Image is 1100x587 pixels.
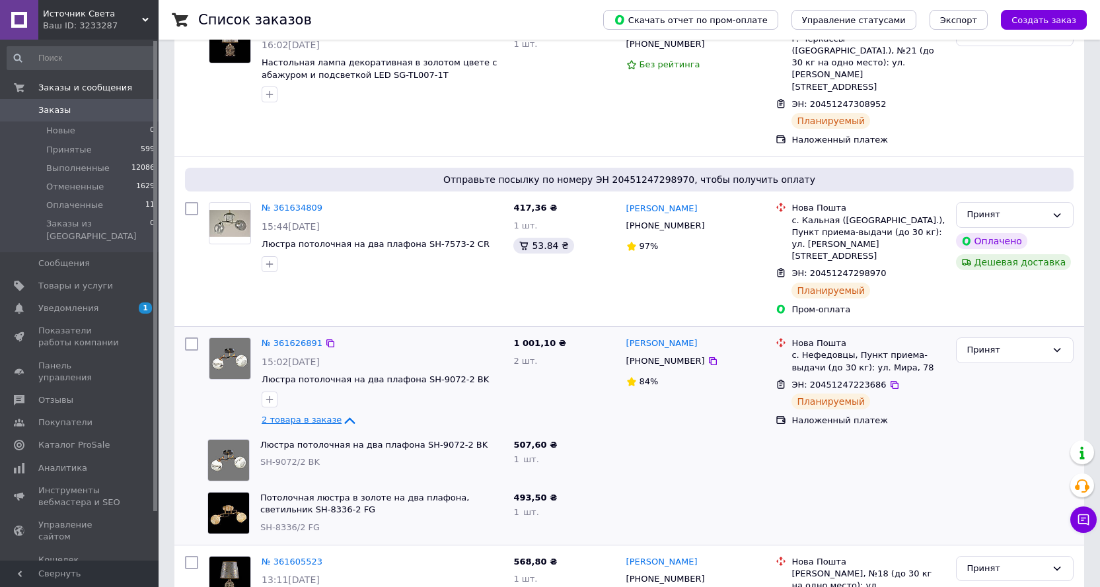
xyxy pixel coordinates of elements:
div: Планируемый [791,394,870,409]
span: Новые [46,125,75,137]
div: Планируемый [791,113,870,129]
div: Нова Пошта [791,556,945,568]
div: Нова Пошта [791,337,945,349]
span: 84% [640,376,659,386]
span: 507,60 ₴ [513,440,557,450]
div: Принят [967,562,1046,576]
span: ЭН: 20451247298970 [791,268,886,278]
span: Покупатели [38,417,92,429]
span: 13:11[DATE] [262,574,320,585]
a: Люстра потолочная на два плафона SH-9072-2 BK [260,440,488,450]
div: Дешевая доставка [956,254,1072,270]
span: Заказы из [GEOGRAPHIC_DATA] [46,218,150,242]
span: Отмененные [46,181,104,193]
span: 16:02[DATE] [262,40,320,50]
span: 0 [150,218,155,242]
span: 2 шт. [513,356,537,366]
div: с. Нефедовцы, Пункт приема-выдачи (до 30 кг): ул. Мира, 78 [791,349,945,373]
div: Оплачено [956,233,1027,249]
span: 599 [141,144,155,156]
span: Отзывы [38,394,73,406]
span: Сообщения [38,258,90,269]
span: Показатели работы компании [38,325,122,349]
span: 2 товара в заказе [262,415,342,425]
a: Фото товару [209,337,251,380]
span: Заказы [38,104,71,116]
span: 493,50 ₴ [513,493,557,502]
span: Управление сайтом [38,519,122,543]
span: Аналитика [38,462,87,474]
span: [PHONE_NUMBER] [626,39,705,49]
a: Настольная лампа декоративная в золотом цвете с абажуром и подсветкой LED SG-TL007-1T FG+ZZ+SHADE [262,57,497,92]
span: 0 [150,125,155,137]
img: Фото товару [208,440,249,481]
span: Выполненные [46,162,110,174]
a: Фото товару [209,202,251,244]
a: № 361626891 [262,338,322,348]
span: Кошелек компании [38,554,122,578]
a: Люстра потолочная на два плафона SH-9072-2 BK [262,374,489,384]
div: Наложенный платеж [791,415,945,427]
span: 97% [640,241,659,251]
span: ЭН: 20451247308952 [791,99,886,109]
span: Создать заказ [1011,15,1076,25]
span: [PHONE_NUMBER] [626,221,705,230]
span: 15:02[DATE] [262,357,320,367]
span: Инструменты вебмастера и SEO [38,485,122,508]
div: Принят [967,208,1046,222]
img: Фото товару [209,338,250,379]
a: Создать заказ [988,15,1087,24]
span: 417,36 ₴ [513,203,557,213]
span: Источник Света [43,8,142,20]
a: Фото товару [209,21,251,63]
span: 568,80 ₴ [513,557,557,567]
img: Фото товару [209,210,250,238]
a: 2 товара в заказе [262,415,357,425]
a: Потолочная люстра в золоте на два плафона, светильник SH-8336-2 FG [260,493,469,515]
div: Принят [967,343,1046,357]
button: Экспорт [930,10,988,30]
span: Принятые [46,144,92,156]
div: Ваш ID: 3233287 [43,20,159,32]
span: 1 [139,302,152,314]
span: 1 шт. [513,574,537,584]
button: Чат с покупателем [1070,506,1097,533]
span: 1 шт. [513,454,538,464]
div: г. Черкассы ([GEOGRAPHIC_DATA].), №21 (до 30 кг на одно место): ул. [PERSON_NAME][STREET_ADDRESS] [791,33,945,93]
span: 12086 [131,162,155,174]
span: Экспорт [940,15,977,25]
span: 15:44[DATE] [262,221,320,232]
span: 1 шт. [513,507,538,517]
span: SH-8336/2 FG [260,522,320,532]
a: [PERSON_NAME] [626,337,698,350]
span: 1629 [136,181,155,193]
div: Нова Пошта [791,202,945,214]
span: SH-9072/2 BK [260,457,320,467]
a: № 361634809 [262,203,322,213]
span: 1 шт. [513,221,537,230]
span: 1 001,10 ₴ [513,338,566,348]
div: Пром-оплата [791,304,945,316]
span: Товары и услуги [38,280,113,292]
input: Поиск [7,46,156,70]
span: 1 шт. [513,39,537,49]
div: Планируемый [791,283,870,298]
span: [PHONE_NUMBER] [626,356,705,366]
span: Скачать отчет по пром-оплате [614,14,768,26]
span: Оплаченные [46,199,103,211]
span: Заказы и сообщения [38,82,132,94]
a: [PERSON_NAME] [626,203,698,215]
div: с. Кальная ([GEOGRAPHIC_DATA].), Пункт приема-выдачи (до 30 кг): ул. [PERSON_NAME][STREET_ADDRESS] [791,215,945,263]
div: 53.84 ₴ [513,238,573,254]
a: Люстра потолочная на два плафона SH-7573-2 CR [262,239,490,249]
span: ЭН: 20451247223686 [791,380,886,390]
span: Без рейтинга [640,59,700,69]
img: Фото товару [208,493,249,534]
button: Управление статусами [791,10,916,30]
span: Панель управления [38,360,122,384]
span: Отправьте посылку по номеру ЭН 20451247298970, чтобы получить оплату [190,173,1068,186]
span: Уведомления [38,302,98,314]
